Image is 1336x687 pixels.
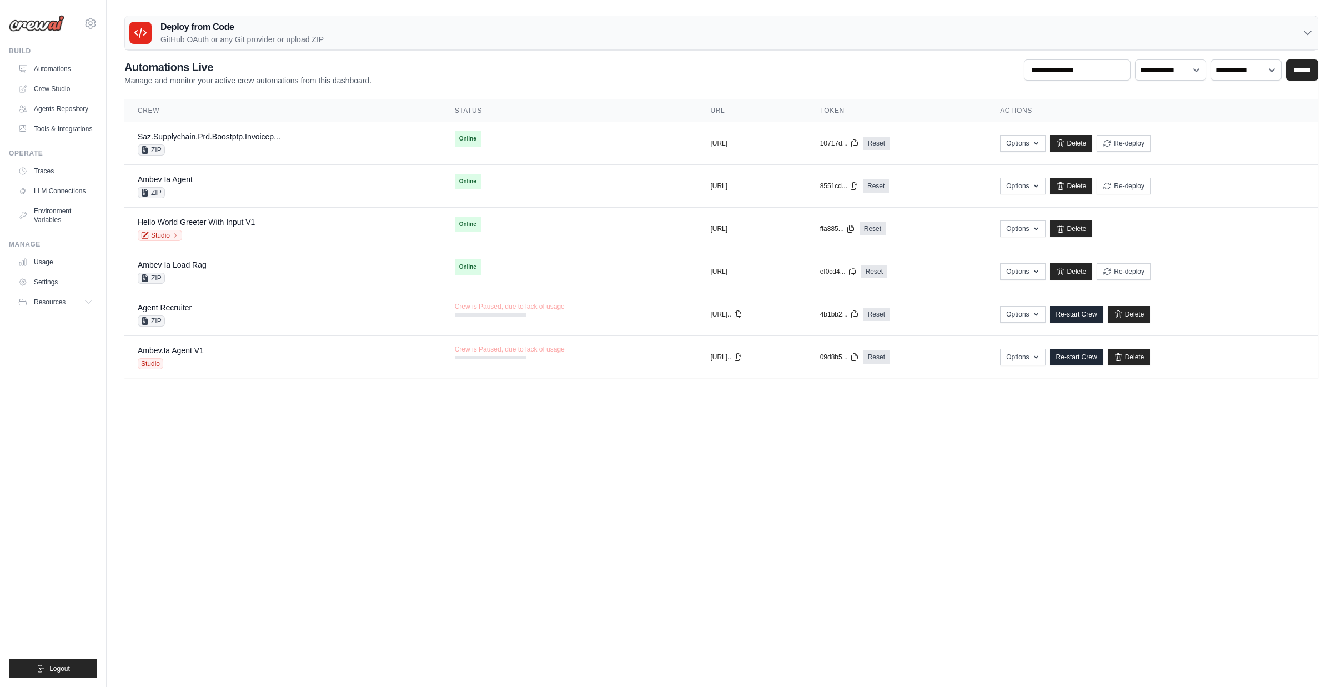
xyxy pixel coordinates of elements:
a: LLM Connections [13,182,97,200]
button: Options [1000,263,1045,280]
button: Re-deploy [1097,178,1151,194]
button: 09d8b5... [820,353,859,362]
span: ZIP [138,187,165,198]
p: Manage and monitor your active crew automations from this dashboard. [124,75,371,86]
span: Online [455,259,481,275]
a: Delete [1050,220,1093,237]
button: Options [1000,220,1045,237]
button: Options [1000,349,1045,365]
a: Re-start Crew [1050,306,1103,323]
span: Online [455,217,481,232]
span: ZIP [138,144,165,156]
a: Agent Recruiter [138,303,192,312]
th: Token [807,99,987,122]
a: Delete [1108,306,1151,323]
button: 10717d... [820,139,859,148]
th: URL [697,99,806,122]
th: Crew [124,99,441,122]
span: Resources [34,298,66,307]
a: Reset [860,222,886,235]
a: Delete [1108,349,1151,365]
h2: Automations Live [124,59,371,75]
button: 8551cd... [820,182,858,190]
a: Delete [1050,178,1093,194]
a: Reset [863,137,890,150]
h3: Deploy from Code [160,21,324,34]
button: Logout [9,659,97,678]
a: Delete [1050,263,1093,280]
button: ffa885... [820,224,855,233]
a: Reset [861,265,887,278]
a: Reset [863,179,889,193]
img: Logo [9,15,64,32]
span: ZIP [138,273,165,284]
a: Ambev.Ia Agent V1 [138,346,204,355]
div: Build [9,47,97,56]
button: Options [1000,306,1045,323]
a: Usage [13,253,97,271]
button: 4b1bb2... [820,310,859,319]
span: Crew is Paused, due to lack of usage [455,345,565,354]
span: Crew is Paused, due to lack of usage [455,302,565,311]
th: Actions [987,99,1318,122]
a: Automations [13,60,97,78]
span: Studio [138,358,163,369]
div: Manage [9,240,97,249]
a: Settings [13,273,97,291]
a: Reset [863,350,890,364]
p: GitHub OAuth or any Git provider or upload ZIP [160,34,324,45]
a: Crew Studio [13,80,97,98]
a: Ambev Ia Load Rag [138,260,207,269]
span: Online [455,174,481,189]
a: Saz.Supplychain.Prd.Boostptp.Invoicep... [138,132,280,141]
span: Online [455,131,481,147]
div: Operate [9,149,97,158]
button: Resources [13,293,97,311]
span: Logout [49,664,70,673]
a: Delete [1050,135,1093,152]
button: Re-deploy [1097,135,1151,152]
th: Status [441,99,697,122]
a: Tools & Integrations [13,120,97,138]
a: Environment Variables [13,202,97,229]
a: Reset [863,308,890,321]
span: ZIP [138,315,165,327]
a: Agents Repository [13,100,97,118]
button: Options [1000,135,1045,152]
a: Hello World Greeter With Input V1 [138,218,255,227]
a: Ambev Ia Agent [138,175,193,184]
a: Studio [138,230,182,241]
button: Re-deploy [1097,263,1151,280]
a: Traces [13,162,97,180]
button: Options [1000,178,1045,194]
button: ef0cd4... [820,267,857,276]
a: Re-start Crew [1050,349,1103,365]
